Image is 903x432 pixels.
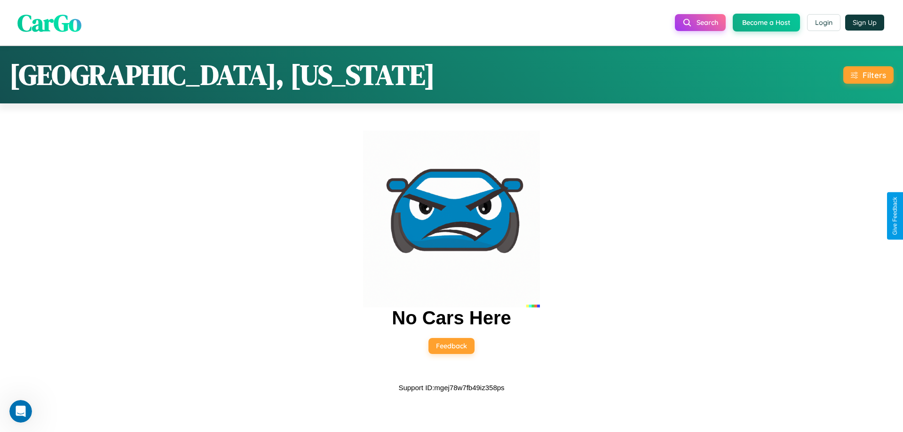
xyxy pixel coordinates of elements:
img: car [363,131,540,307]
button: Feedback [428,338,475,354]
button: Search [675,14,726,31]
button: Sign Up [845,15,884,31]
p: Support ID: mgej78w7fb49iz358ps [398,381,504,394]
div: Filters [863,70,886,80]
h1: [GEOGRAPHIC_DATA], [US_STATE] [9,55,435,94]
div: Give Feedback [892,197,898,235]
iframe: Intercom live chat [9,400,32,423]
button: Filters [843,66,894,84]
span: CarGo [17,6,81,39]
button: Become a Host [733,14,800,31]
span: Search [697,18,718,27]
button: Login [807,14,840,31]
h2: No Cars Here [392,307,511,329]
